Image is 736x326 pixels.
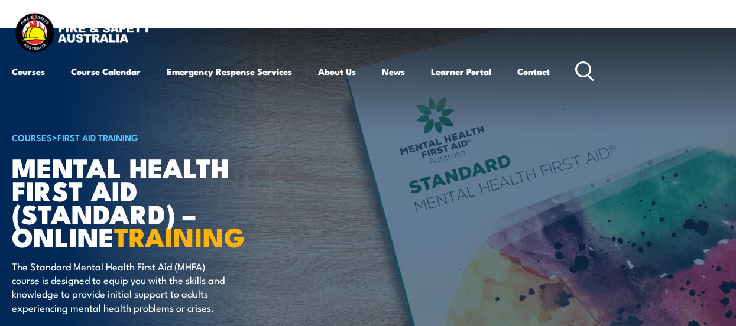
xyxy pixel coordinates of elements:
a: About Us [318,57,356,86]
a: Courses [12,57,45,86]
h6: > [12,130,304,144]
a: First Aid Training [57,131,138,144]
a: News [382,57,405,86]
a: Contact [517,57,550,86]
h1: Mental Health First Aid (Standard) – Online [12,155,304,248]
a: Course Calendar [71,57,141,86]
a: Emergency Response Services [167,57,292,86]
strong: TRAINING [114,216,245,256]
a: Learner Portal [431,57,491,86]
a: COURSES [12,131,52,144]
p: The Standard Mental Health First Aid (MHFA) course is designed to equip you with the skills and k... [12,259,228,315]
